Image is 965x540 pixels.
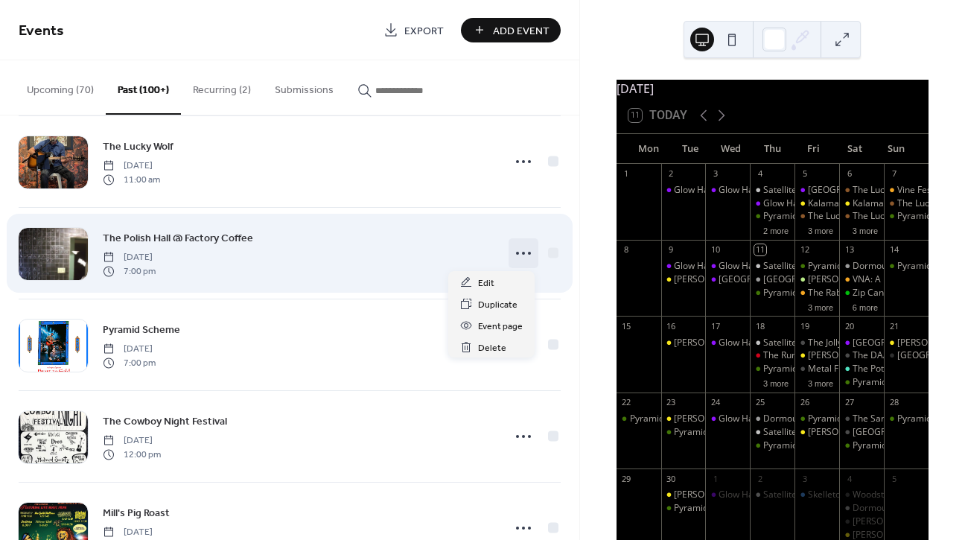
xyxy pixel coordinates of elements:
div: Pyramid Scheme [839,376,884,389]
div: Pyramid Scheme [630,413,700,425]
div: [GEOGRAPHIC_DATA] [808,184,898,197]
div: Skelletones [794,489,839,501]
span: Delete [478,340,506,356]
div: Pyramid Scheme [794,260,839,273]
div: Bell's Eccentric Cafe [661,413,706,425]
div: Satellite Records Open Mic [750,337,794,349]
a: Pyramid Scheme [103,321,180,338]
div: Metal Frat [808,363,850,375]
div: 8 [621,244,632,255]
div: Dormouse: Rad Riso Open Print [839,260,884,273]
button: 3 more [757,376,794,389]
div: Satellite Records Open Mic [763,184,874,197]
div: The Lucky Wolf [884,197,929,210]
div: Thu [752,134,793,164]
button: Add Event [461,18,561,42]
div: Shakespeare's Lower Level [794,273,839,286]
div: Glow Hall: Workshop (Music Production) [705,184,750,197]
span: The Cowboy Night Festival [103,414,227,430]
div: 25 [754,397,765,408]
div: [PERSON_NAME] Eccentric Cafe [674,413,806,425]
div: Satellite Records Open Mic [750,260,794,273]
div: [GEOGRAPHIC_DATA] [719,273,809,286]
span: Edit [478,276,494,291]
div: The Jolly Llama [808,337,870,349]
div: Kalamashoegazer Day 1 @ Bell's Eccentric Cafe [794,197,839,210]
div: Bell's Eccentric Cafe [794,349,839,362]
button: Past (100+) [106,60,181,115]
div: Glow Hall [794,184,839,197]
div: Glow Hall: Workshop (Music Production) [705,337,750,349]
div: Pyramid Scheme [674,426,744,439]
div: Eugene's Record Co-op [839,515,884,528]
div: The Sanctuary [839,413,884,425]
div: 23 [666,397,677,408]
a: Mill's Pig Roast [103,504,170,521]
div: 30 [666,473,677,484]
button: 3 more [802,223,839,236]
div: 7 [888,168,899,180]
div: Pyramid Scheme [750,210,794,223]
div: 13 [844,244,855,255]
div: 16 [666,320,677,331]
div: Pyramid Scheme [853,439,923,452]
div: Satellite Records Open Mic [763,489,874,501]
div: Satellite Records Open Mic [763,337,874,349]
span: 7:00 pm [103,356,156,369]
div: 26 [799,397,810,408]
a: The Polish Hall @ Factory Coffee [103,229,253,247]
div: Pyramid Scheme [794,413,839,425]
div: 18 [754,320,765,331]
div: The Lucky Wolf [839,210,884,223]
div: Satellite Records Open Mic [763,260,874,273]
button: 3 more [847,223,884,236]
div: Glow Hall: Sing Sing & Gather [763,197,885,210]
div: Bell's Eccentric Cafe [661,337,706,349]
div: 12 [799,244,810,255]
button: Recurring (2) [181,60,263,113]
div: Zip Cannabis' Summer Sendoff [839,287,884,299]
span: Events [19,16,64,45]
div: Pyramid Scheme [674,502,744,515]
div: 19 [799,320,810,331]
span: 12:00 pm [103,448,161,461]
div: VNA: A Recipe for Abundance [839,273,884,286]
div: 11 [754,244,765,255]
div: Pyramid Scheme [808,260,878,273]
span: The Polish Hall @ Factory Coffee [103,231,253,247]
div: Pyramid Scheme [839,439,884,452]
button: 3 more [802,376,839,389]
div: 6 [844,168,855,180]
div: The Rabbithole [794,287,839,299]
div: 4 [844,473,855,484]
div: Vine Fest [884,184,929,197]
div: 5 [888,473,899,484]
span: [DATE] [103,434,161,448]
span: [DATE] [103,251,156,264]
div: 4 [754,168,765,180]
div: Glow Hall: Workshop (Music Production) [705,260,750,273]
div: Glow Hall: Sing Sing & Gather [750,197,794,210]
div: Glow Hall: Workshop (Music Production) [705,489,750,501]
div: The Sanctuary [853,413,912,425]
div: The Potato Sack [839,363,884,375]
div: Dormouse: Rad Riso Open Print [750,413,794,425]
button: 6 more [847,300,884,313]
div: Sat [834,134,875,164]
div: 2 [754,473,765,484]
div: 1 [710,473,721,484]
div: Glow Hall: Movie Night [674,260,768,273]
div: [PERSON_NAME]'s Lower Level [808,273,936,286]
a: The Lucky Wolf [103,138,173,155]
span: [DATE] [103,526,161,539]
div: Glow Hall: Workshop (Music Production) [719,260,884,273]
div: 17 [710,320,721,331]
div: Glow Hall: Workshop (Music Production) [719,413,884,425]
div: Dormouse: Rad Riso Open Print [763,413,893,425]
div: Woodstock Fest [839,489,884,501]
div: Pyramid Scheme [763,210,833,223]
div: 29 [621,473,632,484]
div: Glow Hall: Workshop (Music Production) [719,489,884,501]
div: Bell's Eccentric Cafe [661,273,706,286]
button: Submissions [263,60,345,113]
